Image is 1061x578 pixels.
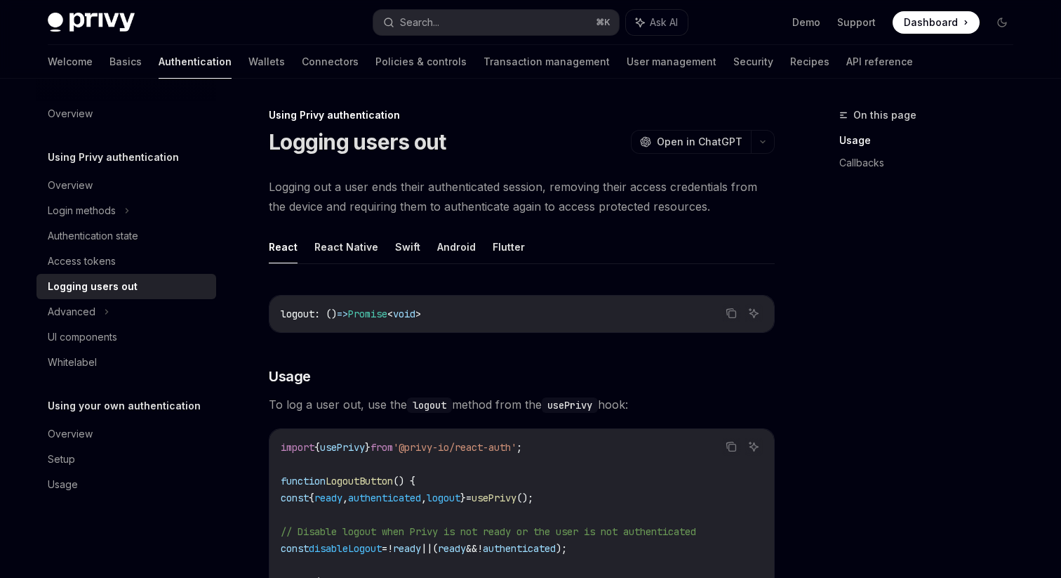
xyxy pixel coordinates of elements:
span: Logging out a user ends their authenticated session, removing their access credentials from the d... [269,177,775,216]
span: ready [393,542,421,555]
a: Basics [109,45,142,79]
div: Access tokens [48,253,116,270]
span: } [460,492,466,504]
h5: Using Privy authentication [48,149,179,166]
button: Flutter [493,230,525,263]
div: Login methods [48,202,116,219]
a: Wallets [248,45,285,79]
span: , [342,492,348,504]
button: Search...⌘K [373,10,619,35]
span: To log a user out, use the method from the hook: [269,395,775,414]
span: authenticated [348,492,421,504]
div: Advanced [48,303,95,320]
button: React [269,230,298,263]
span: ready [314,492,342,504]
span: // Disable logout when Privy is not ready or the user is not authenticated [281,525,696,538]
a: Dashboard [893,11,980,34]
span: || [421,542,432,555]
span: ); [556,542,567,555]
span: logout [281,308,314,320]
button: Ask AI [626,10,688,35]
span: ! [387,542,393,555]
span: < [387,308,393,320]
a: Logging users out [36,274,216,299]
a: Security [733,45,773,79]
span: Promise [348,308,387,320]
span: { [309,492,314,504]
a: Connectors [302,45,359,79]
span: ready [438,542,466,555]
a: Usage [36,472,216,497]
span: = [382,542,387,555]
a: Overview [36,421,216,447]
h1: Logging users out [269,129,446,155]
span: const [281,492,309,504]
div: Setup [48,451,75,468]
span: (); [516,492,533,504]
code: logout [407,398,452,413]
span: } [365,441,371,454]
span: > [415,308,421,320]
button: Ask AI [745,304,763,322]
a: Transaction management [483,45,610,79]
div: Logging users out [48,278,138,295]
span: '@privy-io/react-auth' [393,441,516,454]
button: Android [437,230,476,263]
span: ⌘ K [596,17,610,28]
a: Whitelabel [36,350,216,375]
div: UI components [48,329,117,346]
a: Overview [36,101,216,126]
span: : () [314,308,337,320]
span: authenticated [483,542,556,555]
span: Usage [269,367,311,386]
span: from [371,441,393,454]
span: Dashboard [904,15,958,29]
span: void [393,308,415,320]
a: Policies & controls [375,45,467,79]
span: && [466,542,477,555]
span: disableLogout [309,542,382,555]
a: Usage [839,129,1025,152]
span: Open in ChatGPT [657,135,742,149]
div: Usage [48,476,78,493]
a: Callbacks [839,152,1025,174]
span: function [281,475,326,487]
span: LogoutButton [326,475,393,487]
span: = [466,492,472,504]
span: { [314,441,320,454]
span: On this page [853,107,916,124]
button: Toggle dark mode [991,11,1013,34]
a: Welcome [48,45,93,79]
a: Access tokens [36,249,216,274]
a: Support [837,15,876,29]
button: Open in ChatGPT [631,130,751,154]
button: Swift [395,230,420,263]
div: Search... [400,14,439,31]
a: UI components [36,324,216,350]
span: usePrivy [472,492,516,504]
button: Copy the contents from the code block [722,438,740,456]
span: const [281,542,309,555]
span: logout [427,492,460,504]
span: => [337,308,348,320]
span: Ask AI [650,15,678,29]
a: Authentication [159,45,232,79]
span: usePrivy [320,441,365,454]
a: Recipes [790,45,829,79]
a: Setup [36,447,216,472]
div: Overview [48,177,93,194]
div: Using Privy authentication [269,108,775,122]
a: Overview [36,173,216,198]
span: () { [393,475,415,487]
div: Whitelabel [48,354,97,371]
button: Ask AI [745,438,763,456]
a: Authentication state [36,223,216,249]
h5: Using your own authentication [48,398,201,414]
span: , [421,492,427,504]
a: User management [627,45,716,79]
span: ( [432,542,438,555]
span: ! [477,542,483,555]
span: import [281,441,314,454]
img: dark logo [48,13,135,32]
div: Overview [48,426,93,442]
